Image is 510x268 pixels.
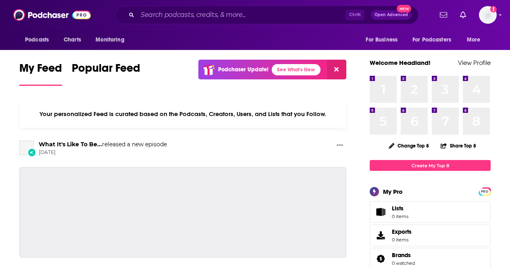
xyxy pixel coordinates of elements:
img: User Profile [479,6,497,24]
button: open menu [90,32,135,48]
span: Lists [373,206,389,218]
a: See What's New [272,64,321,75]
span: 0 items [392,237,412,243]
button: Show More Button [333,141,346,151]
h3: released a new episode [39,141,167,148]
span: For Business [366,34,398,46]
img: Podchaser - Follow, Share and Rate Podcasts [13,7,91,23]
span: Brands [392,251,411,259]
span: Ctrl K [346,10,364,20]
input: Search podcasts, credits, & more... [137,8,346,21]
span: Open Advanced [375,13,408,17]
span: Lists [392,205,404,212]
a: Exports [370,224,491,246]
span: Exports [392,228,412,235]
button: open menu [407,32,463,48]
span: PRO [480,189,489,195]
a: View Profile [458,59,491,66]
span: 0 items [392,214,408,219]
a: What It's Like To Be... [19,141,34,155]
div: Your personalized Feed is curated based on the Podcasts, Creators, Users, and Lists that you Follow. [19,100,346,128]
a: PRO [480,188,489,194]
a: Lists [370,201,491,223]
span: Popular Feed [72,61,140,80]
span: Logged in as headlandconsultancy [479,6,497,24]
a: Welcome Headland! [370,59,431,66]
span: Exports [373,230,389,241]
button: open menu [19,32,59,48]
span: Lists [392,205,408,212]
span: [DATE] [39,149,167,156]
span: New [397,5,411,12]
a: Brands [373,253,389,264]
a: Brands [392,251,415,259]
button: Open AdvancedNew [371,10,412,20]
a: What It's Like To Be... [39,141,102,148]
button: open menu [461,32,491,48]
p: Podchaser Update! [218,66,269,73]
a: Popular Feed [72,61,140,86]
a: Charts [58,32,86,48]
svg: Add a profile image [490,6,497,12]
a: 0 watched [392,260,415,266]
div: New Episode [27,148,36,157]
span: For Podcasters [412,34,451,46]
span: More [467,34,481,46]
a: Show notifications dropdown [457,8,469,22]
a: Create My Top 8 [370,160,491,171]
button: Change Top 8 [384,141,434,151]
div: Search podcasts, credits, & more... [115,6,418,24]
span: Podcasts [25,34,49,46]
span: My Feed [19,61,62,80]
a: Show notifications dropdown [437,8,450,22]
button: Share Top 8 [440,138,477,154]
a: My Feed [19,61,62,86]
span: Monitoring [96,34,124,46]
div: My Pro [383,188,403,195]
span: Charts [64,34,81,46]
button: Show profile menu [479,6,497,24]
button: open menu [360,32,408,48]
